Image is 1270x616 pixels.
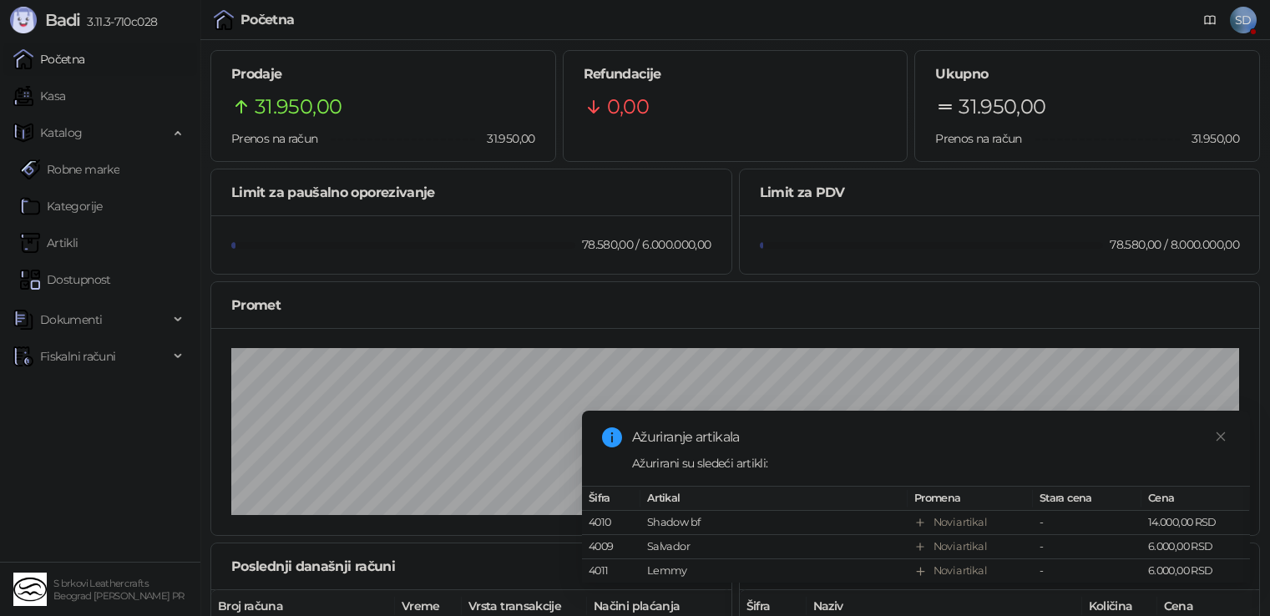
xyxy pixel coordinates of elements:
span: 31.950,00 [1180,129,1239,148]
span: SD [1230,7,1257,33]
span: Katalog [40,116,83,149]
th: Šifra [582,487,640,511]
a: Close [1212,427,1230,446]
div: 78.580,00 / 8.000.000,00 [1106,235,1242,254]
div: Novi artikal [934,514,986,531]
span: 31.950,00 [255,91,342,123]
td: 6.000,00 RSD [1141,535,1250,559]
a: Dostupnost [20,263,111,296]
th: Artikal [640,487,908,511]
td: 4009 [582,535,640,559]
span: info-circle [602,427,622,447]
div: Poslednji današnji računi [231,556,586,577]
span: Fiskalni računi [40,340,115,373]
div: Početna [240,13,295,27]
span: 0,00 [607,91,649,123]
a: Robne marke [20,153,119,186]
h5: Prodaje [231,64,535,84]
div: Novi artikal [934,563,986,579]
td: - [1033,511,1141,535]
h5: Ukupno [935,64,1239,84]
span: Prenos na račun [231,131,317,146]
td: 6.000,00 RSD [1141,559,1250,583]
td: 14.000,00 RSD [1141,511,1250,535]
td: - [1033,535,1141,559]
a: Početna [13,43,85,76]
th: Stara cena [1033,487,1141,511]
td: Lemmy [640,559,908,583]
img: Logo [10,7,37,33]
th: Cena [1141,487,1250,511]
h5: Refundacije [584,64,888,84]
div: Limit za paušalno oporezivanje [231,182,711,203]
a: Kasa [13,79,65,113]
div: Limit za PDV [760,182,1240,203]
td: Salvador [640,535,908,559]
th: Promena [908,487,1033,511]
img: 64x64-companyLogo-a112a103-5c05-4bb6-bef4-cc84a03c1f05.png [13,573,47,606]
small: S brkovi Leathercrafts Beograd [PERSON_NAME] PR [53,578,185,602]
td: 4011 [582,559,640,583]
div: Novi artikal [934,538,986,555]
div: Ažuriranje artikala [632,427,1230,447]
td: - [1033,559,1141,583]
a: ArtikliArtikli [20,226,78,260]
span: 3.11.3-710c028 [80,14,157,29]
a: Kategorije [20,189,103,223]
td: 4010 [582,511,640,535]
span: 31.950,00 [475,129,534,148]
a: Dokumentacija [1197,7,1223,33]
div: Promet [231,295,1239,316]
span: Prenos na račun [935,131,1021,146]
span: close [1215,431,1227,442]
span: 31.950,00 [959,91,1045,123]
div: Ažurirani su sledeći artikli: [632,454,1230,472]
td: Shadow bf [640,511,908,535]
span: Dokumenti [40,303,102,336]
span: Badi [45,10,80,30]
div: 78.580,00 / 6.000.000,00 [579,235,715,254]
